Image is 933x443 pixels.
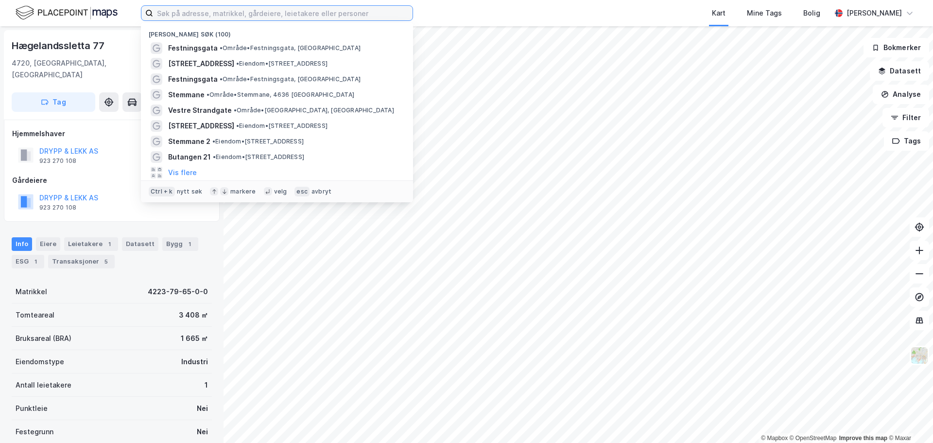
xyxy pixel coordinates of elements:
span: • [213,153,216,160]
div: Matrikkel [16,286,47,298]
span: • [234,106,237,114]
div: Transaksjoner [48,255,115,268]
div: 1 [205,379,208,391]
button: Analyse [873,85,929,104]
img: Z [910,346,929,365]
span: • [220,75,223,83]
span: • [220,44,223,52]
div: Industri [181,356,208,368]
span: • [212,138,215,145]
div: Nei [197,426,208,438]
div: Kart [712,7,726,19]
div: 5 [101,257,111,266]
div: Kontrollprogram for chat [884,396,933,443]
div: markere [230,188,256,195]
div: 4223-79-65-0-0 [148,286,208,298]
div: Eiendomstype [16,356,64,368]
span: Område • Festningsgata, [GEOGRAPHIC_DATA] [220,75,361,83]
img: logo.f888ab2527a4732fd821a326f86c7f29.svg [16,4,118,21]
div: 4720, [GEOGRAPHIC_DATA], [GEOGRAPHIC_DATA] [12,57,161,81]
div: nytt søk [177,188,203,195]
div: Gårdeiere [12,175,211,186]
button: Bokmerker [864,38,929,57]
span: Stemmane 2 [168,136,210,147]
div: Nei [197,403,208,414]
span: Festningsgata [168,73,218,85]
div: Mine Tags [747,7,782,19]
span: Vestre Strandgate [168,105,232,116]
div: Festegrunn [16,426,53,438]
div: Antall leietakere [16,379,71,391]
div: 1 665 ㎡ [181,333,208,344]
div: Info [12,237,32,251]
div: 3 408 ㎡ [179,309,208,321]
div: Bygg [162,237,198,251]
button: Filter [882,108,929,127]
div: Hægelandssletta 77 [12,38,106,53]
span: Butangen 21 [168,151,211,163]
div: 923 270 108 [39,204,76,212]
span: Område • [GEOGRAPHIC_DATA], [GEOGRAPHIC_DATA] [234,106,394,114]
button: Tag [12,92,95,112]
div: Leietakere [64,237,118,251]
span: Eiendom • [STREET_ADDRESS] [212,138,304,145]
div: Bruksareal (BRA) [16,333,71,344]
input: Søk på adresse, matrikkel, gårdeiere, leietakere eller personer [153,6,413,20]
span: Område • Stemmane, 4636 [GEOGRAPHIC_DATA] [207,91,354,99]
div: 923 270 108 [39,157,76,165]
span: [STREET_ADDRESS] [168,120,234,132]
span: Område • Festningsgata, [GEOGRAPHIC_DATA] [220,44,361,52]
div: 1 [104,239,114,249]
div: velg [274,188,287,195]
span: • [207,91,209,98]
a: Mapbox [761,435,788,442]
button: Vis flere [168,167,197,178]
div: avbryt [311,188,331,195]
div: [PERSON_NAME] søk (100) [141,23,413,40]
div: Tomteareal [16,309,54,321]
div: Ctrl + k [149,187,175,196]
span: • [236,122,239,129]
span: Eiendom • [STREET_ADDRESS] [236,122,328,130]
span: Eiendom • [STREET_ADDRESS] [213,153,304,161]
div: Punktleie [16,403,48,414]
button: Tags [884,131,929,151]
iframe: Chat Widget [884,396,933,443]
div: 1 [31,257,40,266]
a: Improve this map [839,435,887,442]
span: Eiendom • [STREET_ADDRESS] [236,60,328,68]
div: Bolig [803,7,820,19]
span: Stemmane [168,89,205,101]
div: 1 [185,239,194,249]
div: esc [294,187,310,196]
a: OpenStreetMap [790,435,837,442]
button: Datasett [870,61,929,81]
div: ESG [12,255,44,268]
span: Festningsgata [168,42,218,54]
div: Eiere [36,237,60,251]
div: Hjemmelshaver [12,128,211,140]
div: Datasett [122,237,158,251]
span: • [236,60,239,67]
div: [PERSON_NAME] [847,7,902,19]
span: [STREET_ADDRESS] [168,58,234,70]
